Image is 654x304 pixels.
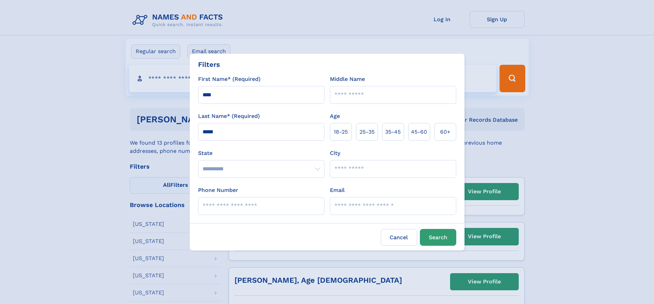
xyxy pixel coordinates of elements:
label: Email [330,186,345,194]
button: Search [420,229,456,246]
div: Filters [198,59,220,70]
label: Last Name* (Required) [198,112,260,120]
label: Cancel [381,229,417,246]
label: State [198,149,324,157]
label: First Name* (Required) [198,75,261,83]
span: 60+ [440,128,450,136]
span: 45‑60 [411,128,427,136]
span: 18‑25 [334,128,348,136]
span: 25‑35 [359,128,375,136]
span: 35‑45 [385,128,401,136]
label: Age [330,112,340,120]
label: City [330,149,340,157]
label: Middle Name [330,75,365,83]
label: Phone Number [198,186,238,194]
